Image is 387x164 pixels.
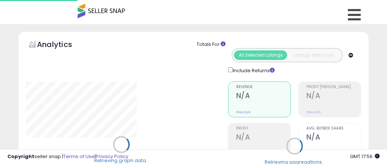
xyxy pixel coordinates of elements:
[234,50,287,60] button: All Selected Listings
[7,153,128,160] div: seller snap | |
[94,157,148,164] div: Retrieving graph data..
[7,153,34,160] strong: Copyright
[197,41,363,48] div: Totals For
[223,66,284,74] div: Include Returns
[37,39,86,51] h5: Analytics
[287,50,340,60] button: Listings With Cost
